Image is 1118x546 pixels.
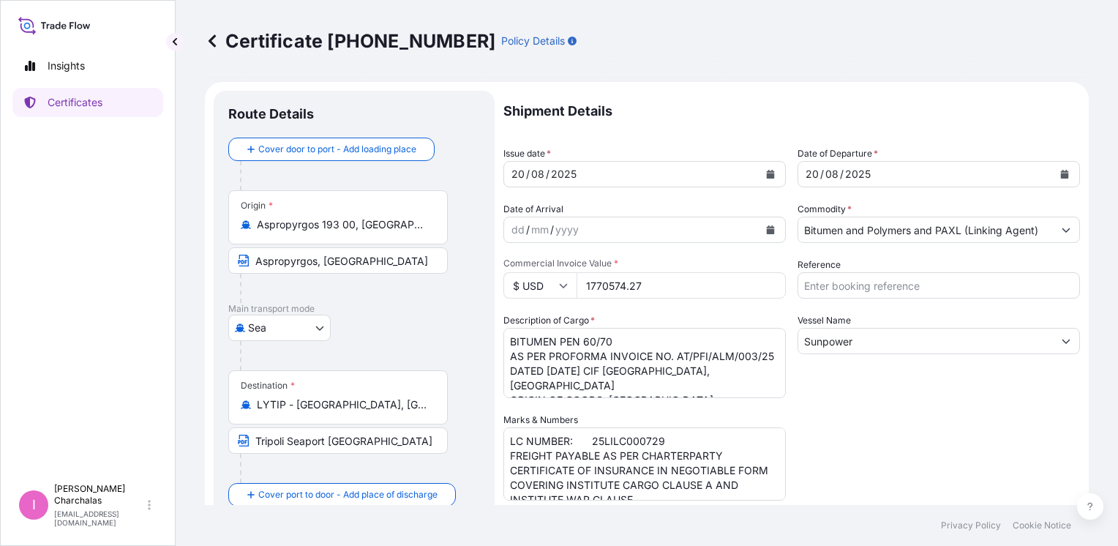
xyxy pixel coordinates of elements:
div: day, [510,165,526,183]
input: Text to appear on certificate [228,427,448,454]
div: / [840,165,844,183]
button: Show suggestions [1053,217,1079,243]
p: Certificate [PHONE_NUMBER] [205,29,495,53]
label: Description of Cargo [503,313,595,328]
p: [PERSON_NAME] Charchalas [54,483,145,506]
span: Cover port to door - Add place of discharge [258,487,438,502]
textarea: BITUMEN PEN 60/70 AS PER PROFORMA INVOICE NO. AT/PFI/ALM/003/25 DATED [DATE] CIF [GEOGRAPHIC_DATA... [503,328,786,398]
div: / [550,221,554,239]
input: Enter booking reference [798,272,1080,299]
label: Reference [798,258,841,272]
button: Cover port to door - Add place of discharge [228,483,456,506]
textarea: LC NUMBER: 25LILC000729 FREIGHT PAYABLE AS PER CHARTERPARTY CERTIFICATE OF INSURANCE IN NEGOTIABL... [503,427,786,501]
div: Destination [241,380,295,392]
a: Certificates [12,88,163,117]
span: Issue date [503,146,551,161]
div: / [546,165,549,183]
label: Commodity [798,202,852,217]
label: Vessel Name [798,313,851,328]
div: year, [844,165,872,183]
button: Calendar [759,162,782,186]
a: Insights [12,51,163,81]
button: Select transport [228,315,331,341]
p: [EMAIL_ADDRESS][DOMAIN_NAME] [54,509,145,527]
div: / [526,165,530,183]
p: Policy Details [501,34,565,48]
p: Certificates [48,95,102,110]
div: month, [530,221,550,239]
a: Privacy Policy [941,520,1001,531]
div: Origin [241,200,273,212]
p: Route Details [228,105,314,123]
button: Show suggestions [1053,328,1079,354]
button: Cover door to port - Add loading place [228,138,435,161]
div: month, [824,165,840,183]
input: Destination [257,397,429,412]
p: Main transport mode [228,303,480,315]
div: / [526,221,530,239]
div: year, [554,221,580,239]
span: I [32,498,36,512]
input: Origin [257,217,429,232]
div: day, [510,221,526,239]
button: Calendar [1053,162,1076,186]
span: Commercial Invoice Value [503,258,786,269]
div: year, [549,165,578,183]
a: Cookie Notice [1013,520,1071,531]
button: Calendar [759,218,782,242]
input: Text to appear on certificate [228,247,448,274]
input: Type to search commodity [798,217,1053,243]
span: Date of Departure [798,146,878,161]
input: Type to search vessel name or IMO [798,328,1053,354]
div: month, [530,165,546,183]
input: Enter amount [577,272,786,299]
label: Marks & Numbers [503,413,578,427]
div: / [820,165,824,183]
span: Sea [248,321,266,335]
p: Insights [48,59,85,73]
div: day, [804,165,820,183]
span: Cover door to port - Add loading place [258,142,416,157]
p: Shipment Details [503,91,1080,132]
span: Date of Arrival [503,202,563,217]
